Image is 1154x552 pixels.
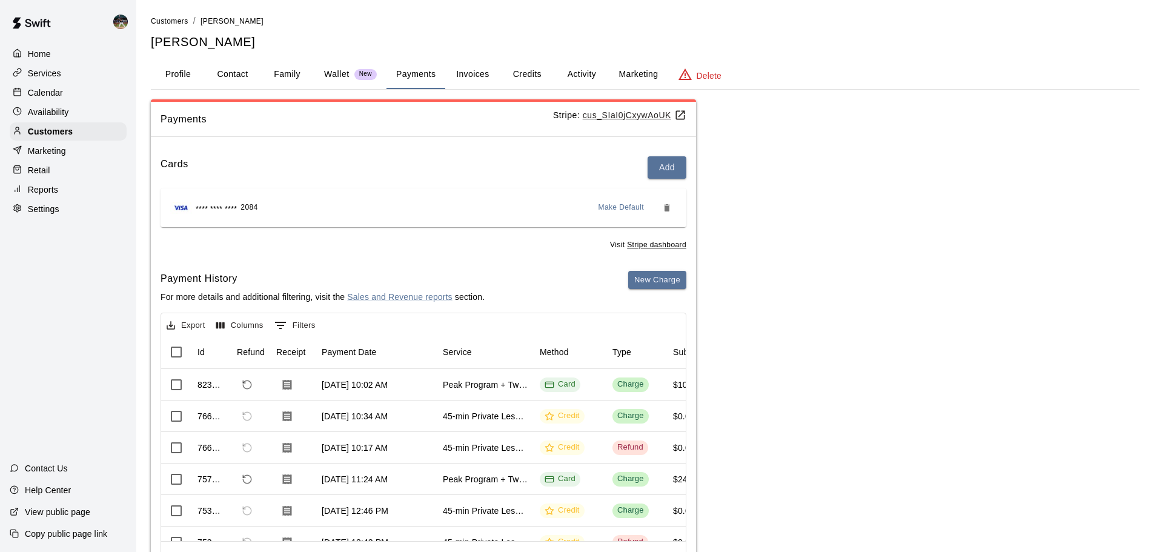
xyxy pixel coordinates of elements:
[28,184,58,196] p: Reports
[322,505,388,517] div: Aug 13, 2025, 12:46 PM
[10,45,127,63] a: Home
[25,462,68,474] p: Contact Us
[276,335,306,369] div: Receipt
[10,181,127,199] a: Reports
[534,335,606,369] div: Method
[151,34,1139,50] h5: [PERSON_NAME]
[161,271,485,287] h6: Payment History
[25,528,107,540] p: Copy public page link
[197,505,225,517] div: 753868
[609,60,668,89] button: Marketing
[443,473,528,485] div: Peak Program + Two 45 Minute Lessons
[276,500,298,522] button: Download Receipt
[213,316,267,335] button: Select columns
[322,335,377,369] div: Payment Date
[324,68,350,81] p: Wallet
[617,379,644,390] div: Charge
[612,335,631,369] div: Type
[111,10,136,34] div: Nolan Gilbert
[583,110,686,120] u: cus_SIaI0jCxywAoUK
[193,15,196,27] li: /
[240,202,257,214] span: 2084
[10,84,127,102] a: Calendar
[276,405,298,427] button: Download Receipt
[617,536,643,548] div: Refund
[237,500,257,521] span: Refund payment
[316,335,437,369] div: Payment Date
[151,60,1139,89] div: basic tabs example
[10,200,127,218] a: Settings
[260,60,314,89] button: Family
[443,442,528,454] div: 45-min Private Lesson
[627,241,686,249] a: Stripe dashboard
[151,16,188,25] a: Customers
[161,156,188,179] h6: Cards
[170,202,192,214] img: Credit card brand logo
[697,70,721,82] p: Delete
[10,142,127,160] a: Marketing
[237,406,257,427] span: Refund payment
[322,473,388,485] div: Aug 15, 2025, 11:24 AM
[25,506,90,518] p: View public page
[673,505,695,517] div: $0.00
[197,379,225,391] div: 823429
[201,17,264,25] span: [PERSON_NAME]
[545,473,575,485] div: Card
[197,473,225,485] div: 757383
[161,291,485,303] p: For more details and additional filtering, visit the section.
[151,60,205,89] button: Profile
[628,271,686,290] button: New Charge
[553,109,686,122] p: Stripe:
[594,198,649,218] button: Make Default
[191,335,231,369] div: Id
[617,505,644,516] div: Charge
[28,164,50,176] p: Retail
[197,410,225,422] div: 766218
[10,122,127,141] a: Customers
[161,111,553,127] span: Payments
[28,203,59,215] p: Settings
[237,335,265,369] div: Refund
[545,536,580,548] div: Credit
[545,505,580,516] div: Credit
[151,17,188,25] span: Customers
[322,410,388,422] div: Aug 20, 2025, 10:34 AM
[197,536,225,548] div: 753854
[673,379,705,391] div: $106.95
[113,15,128,29] img: Nolan Gilbert
[205,60,260,89] button: Contact
[271,316,319,335] button: Show filters
[322,379,388,391] div: Sep 18, 2025, 10:02 AM
[10,64,127,82] a: Services
[10,161,127,179] a: Retail
[276,374,298,396] button: Download Receipt
[540,335,569,369] div: Method
[28,145,66,157] p: Marketing
[673,442,695,454] div: $0.00
[610,239,686,251] span: Visit
[545,442,580,453] div: Credit
[599,202,645,214] span: Make Default
[28,87,63,99] p: Calendar
[237,374,257,395] span: Refund payment
[25,484,71,496] p: Help Center
[28,48,51,60] p: Home
[443,335,472,369] div: Service
[443,536,528,548] div: 45-min Private Lesson
[617,442,643,453] div: Refund
[445,60,500,89] button: Invoices
[673,335,705,369] div: Subtotal
[554,60,609,89] button: Activity
[673,473,705,485] div: $245.00
[197,442,225,454] div: 766177
[443,505,528,517] div: 45-min Private Lesson
[545,410,580,422] div: Credit
[197,335,205,369] div: Id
